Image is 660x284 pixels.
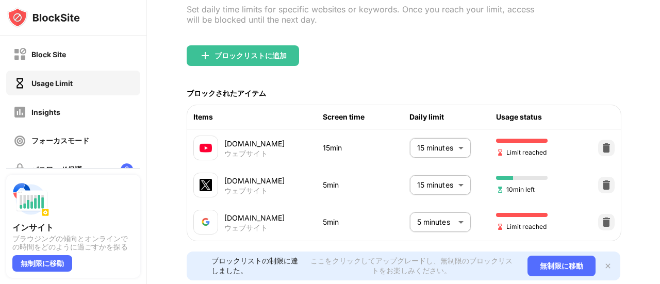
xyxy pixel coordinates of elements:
img: hourglass-end.svg [496,223,504,231]
span: Limit reached [496,147,547,157]
p: 5 minutes [417,216,454,228]
div: ブロックリストの制限に達しました。 [211,256,302,276]
div: パスワード保護 [31,165,82,175]
img: time-usage-on.svg [13,77,26,90]
div: Block Site [31,50,66,59]
img: lock-menu.svg [121,163,133,176]
div: [DOMAIN_NAME] [224,138,323,149]
img: password-protection-off.svg [13,163,26,176]
img: logo-blocksite.svg [7,7,80,28]
span: Limit reached [496,222,547,231]
div: フォーカスモード [31,136,89,146]
img: block-off.svg [13,48,26,61]
img: focus-off.svg [13,135,26,147]
div: 無制限に移動 [12,255,72,272]
img: push-insights.svg [12,181,49,218]
div: [DOMAIN_NAME] [224,175,323,186]
div: Usage status [496,111,583,123]
p: 15 minutes [417,179,454,191]
div: Daily limit [409,111,496,123]
img: favicons [200,142,212,154]
div: ブロックリストに追加 [214,52,287,60]
div: 5min [323,216,409,228]
img: hourglass-set.svg [496,186,504,194]
div: Usage Limit [31,79,73,88]
div: Screen time [323,111,409,123]
div: Insights [31,108,60,116]
img: x-button.svg [604,262,612,270]
img: insights-off.svg [13,106,26,119]
div: インサイト [12,222,134,232]
p: 15 minutes [417,142,454,154]
div: ウェブサイト [224,149,268,158]
div: 無制限に移動 [527,256,596,276]
img: favicons [200,179,212,191]
div: ブラウジングの傾向とオンラインでの時間をどのように過ごすかを探る [12,235,134,251]
div: 5min [323,179,409,191]
div: ウェブサイト [224,186,268,195]
div: ここをクリックしてアップグレードし、無制限のブロックリストをお楽しみください。 [308,256,515,276]
div: ウェブサイト [224,223,268,232]
span: 10min left [496,185,535,194]
div: [DOMAIN_NAME] [224,212,323,223]
div: Items [193,111,323,123]
div: Set daily time limits for specific websites or keywords. Once you reach your limit, access will b... [187,4,537,25]
div: ブロックされたアイテム [187,89,266,98]
img: hourglass-end.svg [496,148,504,157]
div: 15min [323,142,409,154]
img: favicons [200,216,212,228]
